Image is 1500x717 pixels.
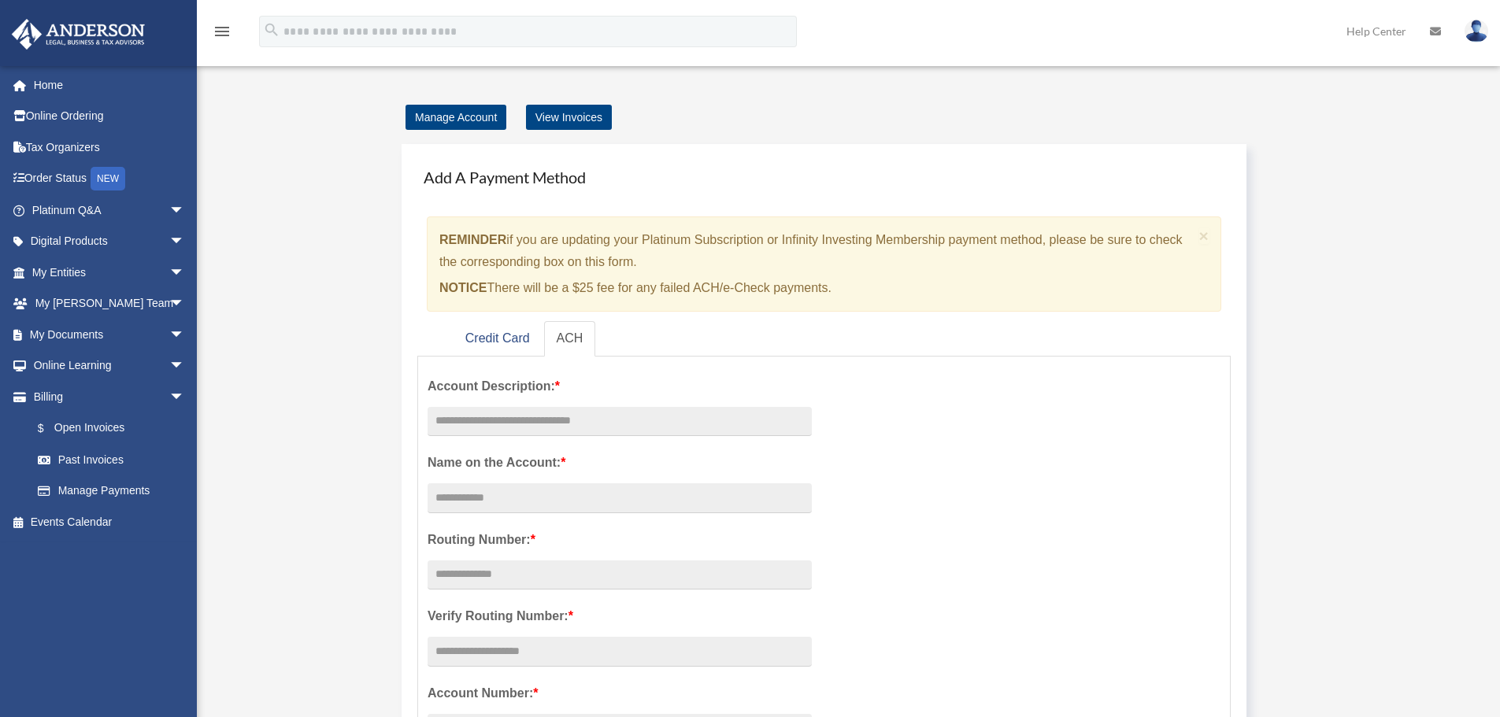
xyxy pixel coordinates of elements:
[91,167,125,190] div: NEW
[428,682,812,704] label: Account Number:
[169,257,201,289] span: arrow_drop_down
[427,216,1221,312] div: if you are updating your Platinum Subscription or Infinity Investing Membership payment method, p...
[1199,227,1209,244] button: Close
[22,475,201,507] a: Manage Payments
[213,28,231,41] a: menu
[46,419,54,438] span: $
[11,69,209,101] a: Home
[11,163,209,195] a: Order StatusNEW
[169,350,201,383] span: arrow_drop_down
[22,412,209,445] a: $Open Invoices
[453,321,543,357] a: Credit Card
[544,321,596,357] a: ACH
[169,288,201,320] span: arrow_drop_down
[417,160,1231,194] h4: Add A Payment Method
[22,444,209,475] a: Past Invoices
[169,319,201,351] span: arrow_drop_down
[11,319,209,350] a: My Documentsarrow_drop_down
[428,529,812,551] label: Routing Number:
[11,131,209,163] a: Tax Organizers
[169,194,201,227] span: arrow_drop_down
[11,381,209,412] a: Billingarrow_drop_down
[11,226,209,257] a: Digital Productsarrow_drop_down
[439,281,487,294] strong: NOTICE
[11,257,209,288] a: My Entitiesarrow_drop_down
[11,506,209,538] a: Events Calendar
[439,277,1193,299] p: There will be a $25 fee for any failed ACH/e-Check payments.
[169,226,201,258] span: arrow_drop_down
[428,375,812,397] label: Account Description:
[1199,227,1209,245] span: ×
[406,105,506,130] a: Manage Account
[11,194,209,226] a: Platinum Q&Aarrow_drop_down
[169,381,201,413] span: arrow_drop_down
[439,233,506,246] strong: REMINDER
[7,19,150,50] img: Anderson Advisors Platinum Portal
[213,22,231,41] i: menu
[428,605,812,627] label: Verify Routing Number:
[11,288,209,320] a: My [PERSON_NAME] Teamarrow_drop_down
[263,21,280,39] i: search
[526,105,612,130] a: View Invoices
[11,350,209,382] a: Online Learningarrow_drop_down
[1465,20,1488,43] img: User Pic
[11,101,209,132] a: Online Ordering
[428,452,812,474] label: Name on the Account:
